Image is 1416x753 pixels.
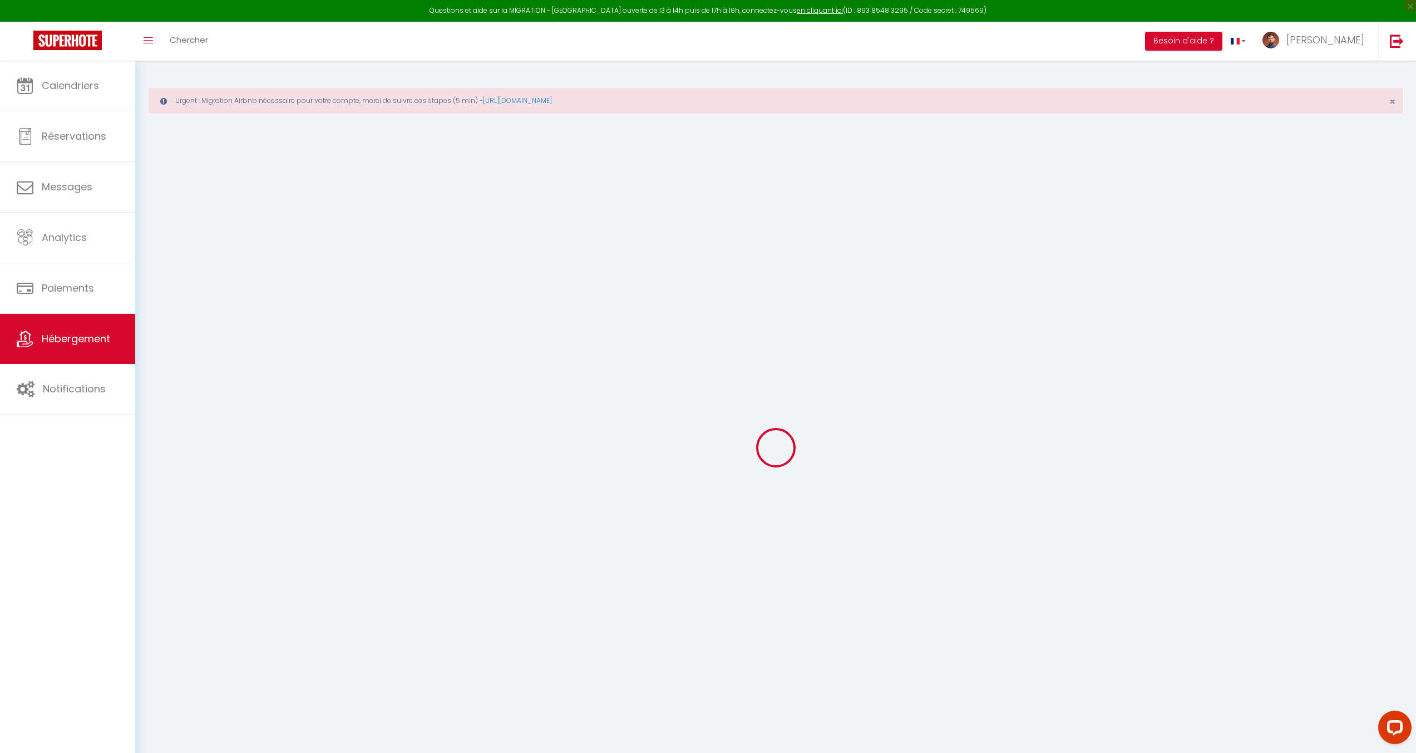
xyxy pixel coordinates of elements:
img: Super Booking [33,31,102,50]
span: Paiements [42,281,94,295]
iframe: LiveChat chat widget [1369,706,1416,753]
a: ... [PERSON_NAME] [1254,22,1378,61]
img: logout [1390,34,1404,48]
span: × [1389,95,1395,109]
span: Analytics [42,230,87,244]
img: ... [1262,32,1279,48]
span: Réservations [42,129,106,143]
a: [URL][DOMAIN_NAME] [483,96,552,105]
button: Besoin d'aide ? [1145,32,1222,51]
button: Close [1389,97,1395,107]
span: Messages [42,180,92,194]
span: Notifications [43,382,106,396]
span: Hébergement [42,332,110,346]
span: Calendriers [42,78,99,92]
a: Chercher [161,22,216,61]
span: [PERSON_NAME] [1286,33,1364,47]
a: en cliquant ici [797,6,843,15]
div: Urgent : Migration Airbnb nécessaire pour votre compte, merci de suivre ces étapes (5 min) - [149,88,1403,114]
span: Chercher [170,34,208,46]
